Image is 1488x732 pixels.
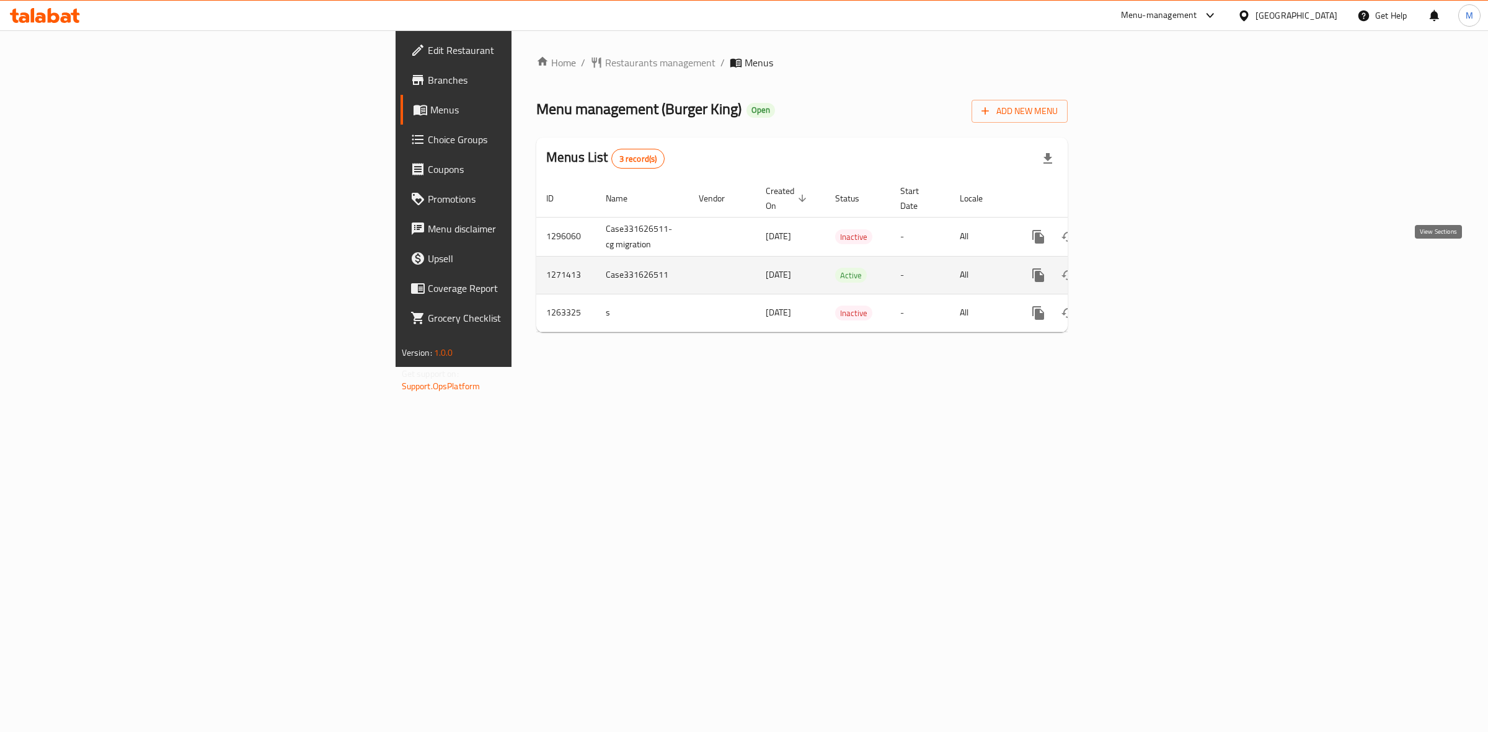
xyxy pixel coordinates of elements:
[401,244,644,273] a: Upsell
[612,153,665,165] span: 3 record(s)
[401,95,644,125] a: Menus
[766,183,810,213] span: Created On
[835,230,872,244] span: Inactive
[890,217,950,256] td: -
[890,294,950,332] td: -
[699,191,741,206] span: Vendor
[950,256,1014,294] td: All
[981,104,1058,119] span: Add New Menu
[1024,298,1053,328] button: more
[428,162,634,177] span: Coupons
[606,191,644,206] span: Name
[746,103,775,118] div: Open
[720,55,725,70] li: /
[835,306,872,320] span: Inactive
[1121,8,1197,23] div: Menu-management
[402,366,459,382] span: Get support on:
[950,217,1014,256] td: All
[401,303,644,333] a: Grocery Checklist
[401,35,644,65] a: Edit Restaurant
[401,273,644,303] a: Coverage Report
[401,154,644,184] a: Coupons
[766,228,791,244] span: [DATE]
[835,268,867,283] span: Active
[401,184,644,214] a: Promotions
[428,132,634,147] span: Choice Groups
[428,43,634,58] span: Edit Restaurant
[401,65,644,95] a: Branches
[746,105,775,115] span: Open
[766,304,791,320] span: [DATE]
[1053,260,1083,290] button: Change Status
[546,148,665,169] h2: Menus List
[401,125,644,154] a: Choice Groups
[428,221,634,236] span: Menu disclaimer
[428,73,634,87] span: Branches
[972,100,1068,123] button: Add New Menu
[428,251,634,266] span: Upsell
[430,102,634,117] span: Menus
[950,294,1014,332] td: All
[1033,144,1063,174] div: Export file
[745,55,773,70] span: Menus
[402,378,480,394] a: Support.OpsPlatform
[1014,180,1153,218] th: Actions
[434,345,453,361] span: 1.0.0
[536,180,1153,332] table: enhanced table
[960,191,999,206] span: Locale
[835,268,867,283] div: Active
[766,267,791,283] span: [DATE]
[900,183,935,213] span: Start Date
[401,214,644,244] a: Menu disclaimer
[546,191,570,206] span: ID
[1053,222,1083,252] button: Change Status
[428,192,634,206] span: Promotions
[428,281,634,296] span: Coverage Report
[536,55,1068,70] nav: breadcrumb
[835,191,875,206] span: Status
[890,256,950,294] td: -
[1466,9,1473,22] span: M
[428,311,634,325] span: Grocery Checklist
[835,229,872,244] div: Inactive
[590,55,715,70] a: Restaurants management
[1024,260,1053,290] button: more
[1024,222,1053,252] button: more
[402,345,432,361] span: Version:
[611,149,665,169] div: Total records count
[605,55,715,70] span: Restaurants management
[1255,9,1337,22] div: [GEOGRAPHIC_DATA]
[1053,298,1083,328] button: Change Status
